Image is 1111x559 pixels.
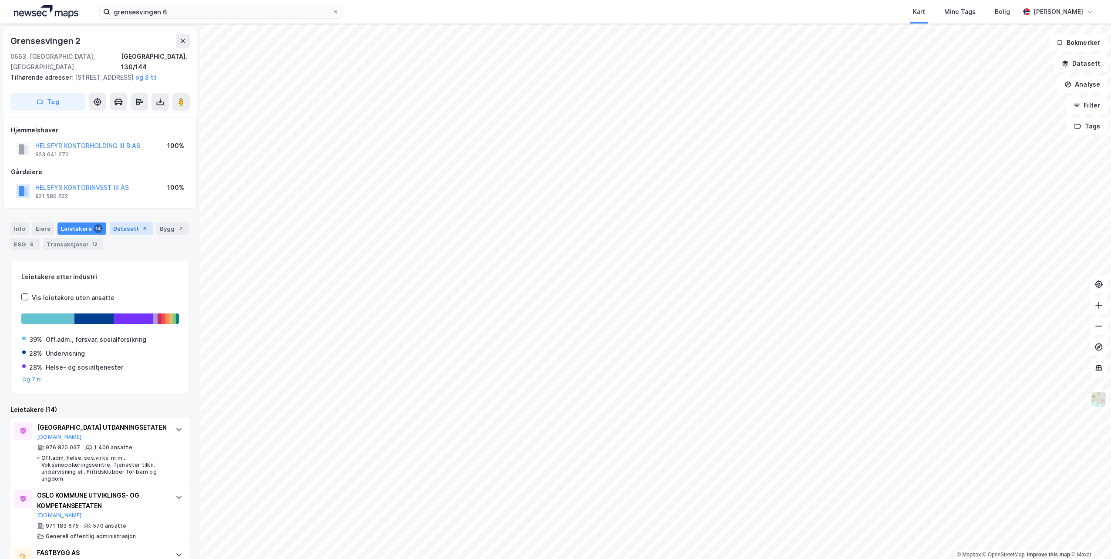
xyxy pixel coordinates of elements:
[10,238,40,250] div: ESG
[11,125,189,135] div: Hjemmelshaver
[37,548,167,558] div: FASTBYGG AS
[57,222,106,235] div: Leietakere
[46,444,80,451] div: 976 820 037
[1067,517,1111,559] div: Kontrollprogram for chat
[110,5,332,18] input: Søk på adresse, matrikkel, gårdeiere, leietakere eller personer
[10,404,190,415] div: Leietakere (14)
[94,444,132,451] div: 1 400 ansatte
[91,240,99,249] div: 12
[37,490,167,511] div: OSLO KOMMUNE UTVIKLINGS- OG KOMPETANSEETATEN
[10,72,183,83] div: [STREET_ADDRESS]
[32,222,54,235] div: Eiere
[10,34,82,48] div: Grensesvingen 2
[1054,55,1108,72] button: Datasett
[983,552,1025,558] a: OpenStreetMap
[22,376,42,383] button: Og 7 til
[913,7,925,17] div: Kart
[37,512,82,519] button: [DOMAIN_NAME]
[29,334,42,345] div: 39%
[1067,118,1108,135] button: Tags
[35,193,68,200] div: 921 580 622
[35,151,69,158] div: 923 641 270
[46,533,136,540] div: Generell offentlig administrasjon
[21,272,179,282] div: Leietakere etter industri
[10,93,85,111] button: Tag
[11,167,189,177] div: Gårdeiere
[27,240,36,249] div: 9
[10,74,75,81] span: Tilhørende adresser:
[94,224,103,233] div: 14
[1049,34,1108,51] button: Bokmerker
[46,362,123,373] div: Helse- og sosialtjenester
[957,552,981,558] a: Mapbox
[141,224,149,233] div: 6
[156,222,189,235] div: Bygg
[110,222,153,235] div: Datasett
[167,141,184,151] div: 100%
[1034,7,1083,17] div: [PERSON_NAME]
[944,7,976,17] div: Mine Tags
[1057,76,1108,93] button: Analyse
[46,348,85,359] div: Undervisning
[1027,552,1070,558] a: Improve this map
[14,5,78,18] img: logo.a4113a55bc3d86da70a041830d287a7e.svg
[176,224,185,233] div: 2
[1091,391,1107,407] img: Z
[46,334,146,345] div: Off.adm., forsvar, sosialforsikring
[995,7,1010,17] div: Bolig
[121,51,190,72] div: [GEOGRAPHIC_DATA], 130/144
[10,51,121,72] div: 0663, [GEOGRAPHIC_DATA], [GEOGRAPHIC_DATA]
[41,455,167,482] div: Off.adm. helse, sos.virks. m.m., Voksenopplæringssentre, Tjenester tilkn. undervisning el., Friti...
[37,422,167,433] div: [GEOGRAPHIC_DATA] UTDANNINGSETATEN
[93,522,126,529] div: 570 ansatte
[32,293,114,303] div: Vis leietakere uten ansatte
[29,362,42,373] div: 28%
[46,522,79,529] div: 971 183 675
[43,238,103,250] div: Transaksjoner
[10,222,29,235] div: Info
[1066,97,1108,114] button: Filter
[167,182,184,193] div: 100%
[29,348,42,359] div: 28%
[1067,517,1111,559] iframe: Chat Widget
[37,434,82,441] button: [DOMAIN_NAME]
